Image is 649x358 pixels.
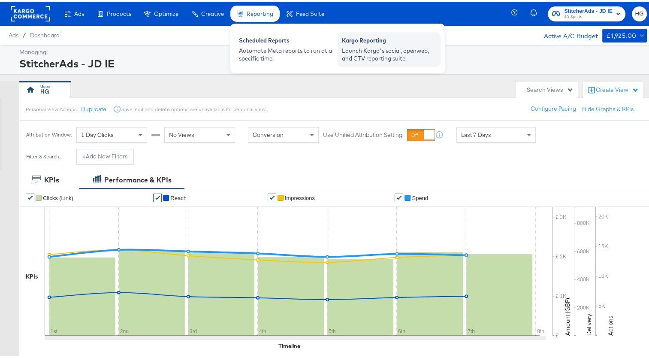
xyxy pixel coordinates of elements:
span: Reach [170,193,187,200]
button: +Add New Filters [76,147,134,163]
span: JD Sports [564,12,613,19]
div: Personal View Actions: [26,104,78,111]
span: Clicks (Link) [43,193,73,200]
a: Dashboard [30,30,60,37]
div: Search Views [527,84,574,92]
span: Feed Suite [296,9,324,15]
a: ✔ [153,192,162,200]
span: Impressions [285,193,315,200]
div: Timeline [278,340,300,349]
span: No Views [169,129,194,137]
span: StitcherAds - JD IE [564,5,613,14]
a: ✔ [26,192,34,200]
span: Ads [74,9,84,15]
div: Active A/C Budget [535,27,598,40]
div: Create View [596,84,639,93]
div: Filter & Search: [26,152,60,158]
a: ✔ [395,192,403,200]
div: Performance & KPIs [104,173,172,183]
span: Spend [412,193,428,200]
div: £1,925.00 [607,29,637,39]
button: HG [632,5,647,20]
div: HG [40,86,49,94]
a: ✔ [268,192,276,200]
button: Duplicate [81,103,106,112]
text: Amount (GBP) [564,296,571,334]
div: KPIs [44,173,59,183]
div: KPIs [26,271,38,279]
span: Ads [9,30,18,37]
span: Conversion [253,129,284,137]
label: Use Unified Attribution Setting: [323,129,404,137]
strong: + [82,151,86,159]
span: / [18,30,30,37]
span: Last 7 Days [461,129,491,137]
div: Attribution Window: [26,130,72,136]
div: StitcherAds - JD IE [19,55,645,69]
button: Hide Graphs & KPIs [582,103,634,112]
span: 1 Day Clicks [81,129,114,137]
span: HG [635,7,643,17]
button: Configure Pacing [525,100,582,115]
button: £1,925.00 [602,27,647,41]
text: Actions [607,314,614,334]
span: Products [107,9,131,15]
text: Delivery [585,312,593,334]
span: Optimize [154,9,178,15]
span: Creative [201,9,224,15]
div: Save, edit and delete options are unavailable for personal view. [121,104,266,111]
div: Managing: [19,46,645,55]
span: Reporting [247,9,273,15]
button: StitcherAds - JD IEJD Sports [548,5,625,20]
